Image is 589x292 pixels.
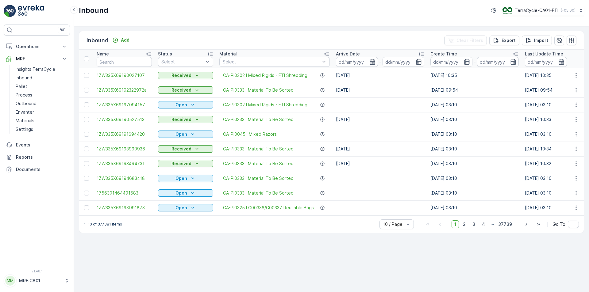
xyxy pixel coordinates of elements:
[427,171,522,186] td: [DATE] 03:10
[110,36,132,44] button: Add
[79,6,108,15] p: Inbound
[18,5,44,17] img: logo_light-DOdMpM7g.png
[97,131,152,137] a: 1ZW335X69191694420
[333,68,427,83] td: [DATE]
[175,190,187,196] p: Open
[158,51,172,57] p: Status
[223,205,314,211] span: CA-PI0325 I C00336/C00337 Reusable Bags
[175,175,187,181] p: Open
[158,101,213,108] button: Open
[430,51,457,57] p: Create Time
[121,37,129,43] p: Add
[502,5,584,16] button: TerraCycle-CA01-FTI(-05:00)
[427,97,522,112] td: [DATE] 03:10
[158,145,213,153] button: Received
[97,87,152,93] a: 1ZW335X69192322972a
[171,87,191,93] p: Received
[427,83,522,97] td: [DATE] 09:54
[171,161,191,167] p: Received
[84,205,89,210] div: Toggle Row Selected
[427,186,522,200] td: [DATE] 03:10
[522,36,552,45] button: Import
[223,87,294,93] span: CA-PI0333 I Material To Be Sorted
[223,102,307,108] a: CA-PI0302 I Mixed Rigids - FTI Shredding
[561,8,576,13] p: ( -05:00 )
[16,126,33,132] p: Settings
[427,156,522,171] td: [DATE] 03:10
[4,151,70,163] a: Reports
[379,58,381,66] p: -
[171,146,191,152] p: Received
[427,200,522,215] td: [DATE] 03:10
[4,269,70,273] span: v 1.48.1
[13,91,70,99] a: Process
[16,118,34,124] p: Materials
[444,36,487,45] button: Clear Filters
[16,142,67,148] p: Events
[97,57,152,67] input: Search
[97,146,152,152] a: 1ZW335X69193990936
[4,139,70,151] a: Events
[84,161,89,166] div: Toggle Row Selected
[552,221,565,227] span: Go To
[84,191,89,195] div: Toggle Row Selected
[495,220,515,228] span: 37739
[158,175,213,182] button: Open
[84,102,89,107] div: Toggle Row Selected
[84,73,89,78] div: Toggle Row Selected
[158,116,213,123] button: Received
[97,175,152,181] a: 1ZW335X69194683418
[16,109,34,115] p: Envanter
[13,116,70,125] a: Materials
[515,7,558,13] p: TerraCycle-CA01-FTI
[97,190,152,196] span: 1756301464491683
[4,5,16,17] img: logo
[333,156,427,171] td: [DATE]
[84,222,122,227] p: 1-10 of 377381 items
[97,161,152,167] a: 1ZW335X69193494731
[470,220,478,228] span: 3
[16,75,32,81] p: Inbound
[16,92,32,98] p: Process
[97,72,152,78] a: 1ZW335X69190027107
[525,51,563,57] p: Last Update Time
[477,57,519,67] input: dd/mm/yyyy
[84,146,89,151] div: Toggle Row Selected
[84,88,89,93] div: Toggle Row Selected
[525,57,567,67] input: dd/mm/yyyy
[158,131,213,138] button: Open
[460,220,468,228] span: 2
[383,57,425,67] input: dd/mm/yyyy
[223,131,277,137] a: CA-PI0045 I Mixed Razors
[427,127,522,142] td: [DATE] 03:10
[430,57,472,67] input: dd/mm/yyyy
[171,116,191,123] p: Received
[13,108,70,116] a: Envanter
[223,146,294,152] a: CA-PI0333 I Material To Be Sorted
[502,7,512,14] img: TC_BVHiTW6.png
[16,100,37,107] p: Outbound
[223,116,294,123] a: CA-PI0333 I Material To Be Sorted
[4,274,70,287] button: MMMRF.CA01
[479,220,488,228] span: 4
[5,276,15,286] div: MM
[175,131,187,137] p: Open
[158,204,213,211] button: Open
[171,72,191,78] p: Received
[161,59,204,65] p: Select
[16,44,58,50] p: Operations
[16,83,27,89] p: Pallet
[223,175,294,181] a: CA-PI0333 I Material To Be Sorted
[474,58,476,66] p: -
[97,205,152,211] a: 1ZW335X69198991873
[452,220,459,228] span: 1
[16,66,55,72] p: Insights TerraCycle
